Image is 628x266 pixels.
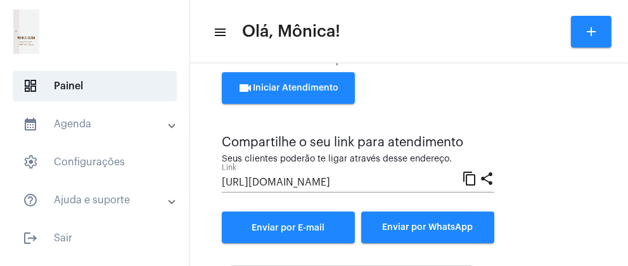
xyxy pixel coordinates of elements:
[8,185,189,215] mat-expansion-panel-header: sidenav iconAjuda e suporte
[383,223,473,232] span: Enviar por WhatsApp
[479,170,494,186] mat-icon: share
[13,147,177,177] span: Configurações
[10,6,42,57] img: 21e865a3-0c32-a0ee-b1ff-d681ccd3ac4b.png
[13,223,177,253] span: Sair
[222,212,355,243] a: Enviar por E-mail
[361,212,494,243] button: Enviar por WhatsApp
[238,84,339,92] span: Iniciar Atendimento
[23,231,38,246] mat-icon: sidenav icon
[222,155,494,164] div: Seus clientes poderão te ligar através desse endereço.
[584,24,599,39] mat-icon: add
[23,79,38,94] span: sidenav icon
[23,193,169,208] mat-panel-title: Ajuda e suporte
[8,109,189,139] mat-expansion-panel-header: sidenav iconAgenda
[242,22,340,42] span: Olá, Mônica!
[23,117,38,132] mat-icon: sidenav icon
[23,193,38,208] mat-icon: sidenav icon
[252,224,325,232] span: Enviar por E-mail
[23,155,38,170] span: sidenav icon
[23,117,169,132] mat-panel-title: Agenda
[213,25,226,40] mat-icon: sidenav icon
[238,80,253,96] mat-icon: videocam
[222,72,355,104] button: Iniciar Atendimento
[13,71,177,101] span: Painel
[462,170,477,186] mat-icon: content_copy
[222,136,494,149] div: Compartilhe o seu link para atendimento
